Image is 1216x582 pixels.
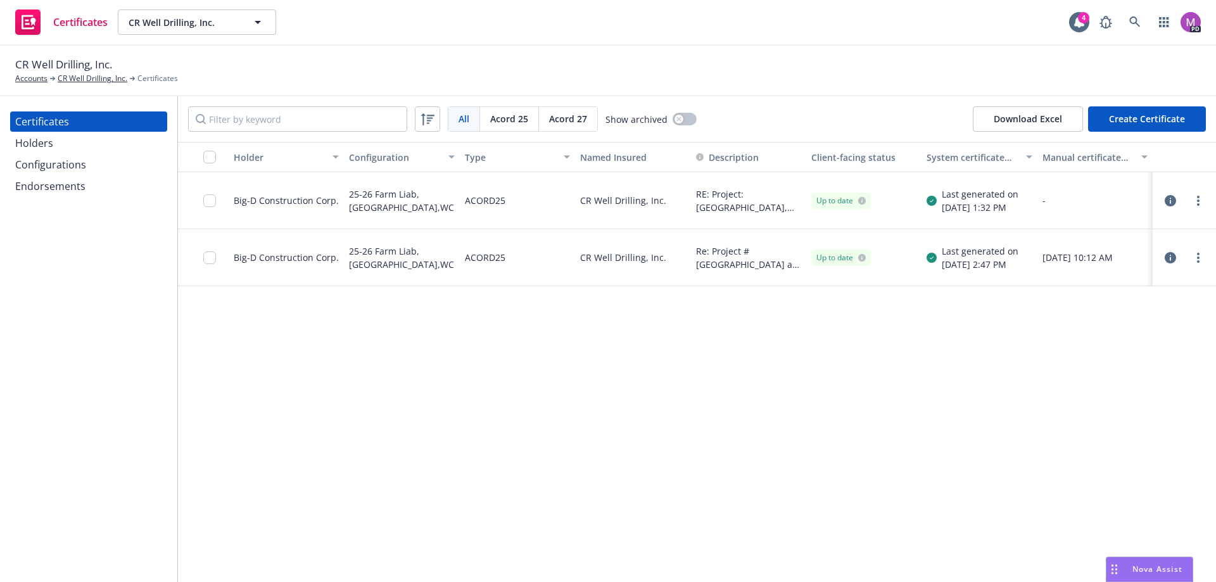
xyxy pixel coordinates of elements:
[460,142,575,172] button: Type
[816,252,866,263] div: Up to date
[10,176,167,196] a: Endorsements
[1037,142,1153,172] button: Manual certificate last generated
[229,142,344,172] button: Holder
[921,142,1037,172] button: System certificate last generated
[203,151,216,163] input: Select all
[15,111,69,132] div: Certificates
[1122,9,1148,35] a: Search
[580,151,685,164] div: Named Insured
[53,17,108,27] span: Certificates
[811,151,916,164] div: Client-facing status
[1042,151,1134,164] div: Manual certificate last generated
[465,180,505,221] div: ACORD25
[1106,557,1193,582] button: Nova Assist
[1191,250,1206,265] a: more
[459,112,469,125] span: All
[575,229,690,286] div: CR Well Drilling, Inc.
[349,180,454,221] div: 25-26 Farm Liab, [GEOGRAPHIC_DATA],WC
[349,151,440,164] div: Configuration
[942,201,1018,214] div: [DATE] 1:32 PM
[1078,12,1089,23] div: 4
[696,151,759,164] button: Description
[1132,564,1182,574] span: Nova Assist
[1106,557,1122,581] div: Drag to move
[15,73,47,84] a: Accounts
[942,258,1018,271] div: [DATE] 2:47 PM
[696,244,801,271] button: Re: Project #[GEOGRAPHIC_DATA] at [STREET_ADDRESS]. Big-D Construction Corp., [US_STATE] Dairies ...
[10,4,113,40] a: Certificates
[549,112,587,125] span: Acord 27
[10,155,167,175] a: Configurations
[10,133,167,153] a: Holders
[696,187,801,214] button: RE: Project: [GEOGRAPHIC_DATA], [STREET_ADDRESS]. Big-D Construction Corp., Owner and architect a...
[15,56,112,73] span: CR Well Drilling, Inc.
[349,237,454,278] div: 25-26 Farm Liab, [GEOGRAPHIC_DATA],WC
[137,73,178,84] span: Certificates
[942,187,1018,201] div: Last generated on
[1181,12,1201,32] img: photo
[465,151,556,164] div: Type
[203,194,216,207] input: Toggle Row Selected
[15,176,85,196] div: Endorsements
[234,251,339,264] div: Big-D Construction Corp.
[203,251,216,264] input: Toggle Row Selected
[1088,106,1206,132] button: Create Certificate
[344,142,459,172] button: Configuration
[575,142,690,172] button: Named Insured
[234,194,339,207] div: Big-D Construction Corp.
[605,113,668,126] span: Show archived
[1151,9,1177,35] a: Switch app
[465,237,505,278] div: ACORD25
[806,142,921,172] button: Client-facing status
[15,155,86,175] div: Configurations
[1042,251,1148,264] div: [DATE] 10:12 AM
[118,9,276,35] button: CR Well Drilling, Inc.
[1191,193,1206,208] a: more
[58,73,127,84] a: CR Well Drilling, Inc.
[490,112,528,125] span: Acord 25
[973,106,1083,132] button: Download Excel
[575,172,690,229] div: CR Well Drilling, Inc.
[927,151,1018,164] div: System certificate last generated
[816,195,866,206] div: Up to date
[942,244,1018,258] div: Last generated on
[10,111,167,132] a: Certificates
[234,151,325,164] div: Holder
[129,16,238,29] span: CR Well Drilling, Inc.
[188,106,407,132] input: Filter by keyword
[1093,9,1118,35] a: Report a Bug
[1042,194,1148,207] div: -
[15,133,53,153] div: Holders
